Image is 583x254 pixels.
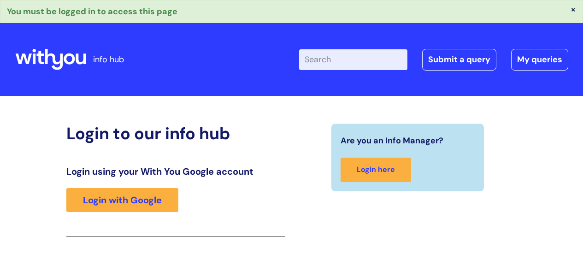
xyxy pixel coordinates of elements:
[93,52,124,67] p: info hub
[511,49,568,70] a: My queries
[299,49,407,70] input: Search
[571,5,576,13] button: ×
[66,188,178,212] a: Login with Google
[422,49,496,70] a: Submit a query
[66,166,285,177] h3: Login using your With You Google account
[341,133,443,148] span: Are you an Info Manager?
[341,158,411,182] a: Login here
[66,124,285,143] h2: Login to our info hub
